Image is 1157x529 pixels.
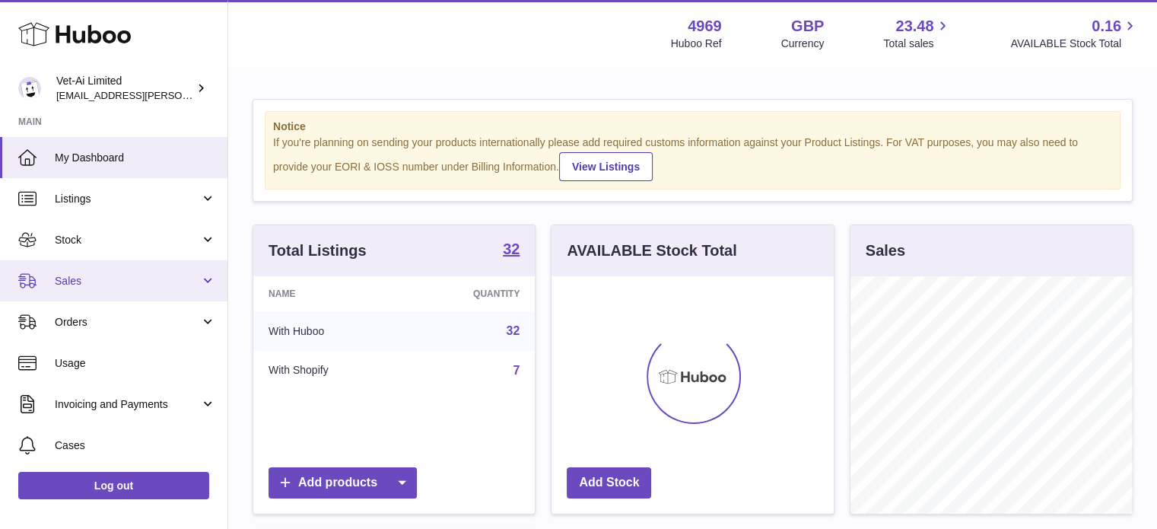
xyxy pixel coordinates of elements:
a: 0.16 AVAILABLE Stock Total [1010,16,1139,51]
span: 0.16 [1092,16,1121,37]
strong: 32 [503,241,520,257]
span: My Dashboard [55,151,216,165]
a: 32 [503,241,520,260]
span: Stock [55,233,200,247]
td: With Shopify [253,351,405,390]
h3: AVAILABLE Stock Total [567,241,736,261]
strong: 4969 [688,16,722,37]
a: 32 [507,324,520,337]
a: View Listings [559,152,653,181]
span: Invoicing and Payments [55,397,200,412]
div: If you're planning on sending your products internationally please add required customs informati... [273,135,1112,181]
span: Listings [55,192,200,206]
span: Sales [55,274,200,288]
th: Name [253,276,405,311]
a: Log out [18,472,209,499]
a: 7 [513,364,520,377]
div: Huboo Ref [671,37,722,51]
div: Vet-Ai Limited [56,74,193,103]
span: AVAILABLE Stock Total [1010,37,1139,51]
h3: Total Listings [269,241,367,261]
a: Add Stock [567,467,651,499]
strong: Notice [273,120,1112,134]
img: abbey.fraser-roe@vet-ai.com [18,77,41,100]
a: 23.48 Total sales [883,16,951,51]
span: Cases [55,438,216,453]
span: Usage [55,356,216,371]
h3: Sales [866,241,905,261]
a: Add products [269,467,417,499]
span: Orders [55,315,200,330]
span: Total sales [883,37,951,51]
th: Quantity [405,276,536,311]
td: With Huboo [253,311,405,351]
span: [EMAIL_ADDRESS][PERSON_NAME][DOMAIN_NAME] [56,89,305,101]
strong: GBP [791,16,824,37]
div: Currency [781,37,825,51]
span: 23.48 [895,16,933,37]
